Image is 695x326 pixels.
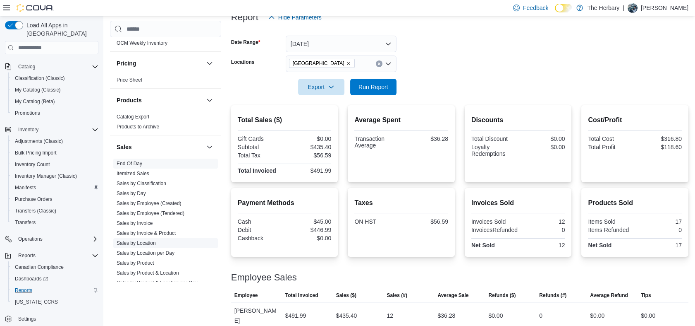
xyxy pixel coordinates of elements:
a: Price Sheet [117,77,142,83]
a: Dashboards [8,273,102,285]
div: $0.00 [590,311,604,321]
span: Catalog [18,63,35,70]
span: Sales by Employee (Created) [117,200,182,207]
div: Debit [238,227,283,233]
img: Cova [17,4,54,12]
span: Operations [18,236,43,242]
button: Remove London from selection in this group [346,61,351,66]
button: Promotions [8,107,102,119]
a: OCM Weekly Inventory [117,40,167,46]
span: Sales by Product & Location [117,270,179,276]
span: Dashboards [12,274,98,284]
button: Reports [15,251,39,261]
div: 0 [539,311,542,321]
div: Loyalty Redemptions [471,144,516,157]
div: OCM [110,38,221,51]
div: Total Profit [588,144,633,150]
div: $56.59 [286,152,331,159]
a: [US_STATE] CCRS [12,297,61,307]
h3: Products [117,96,142,104]
span: Inventory Manager (Classic) [15,173,77,179]
div: $0.00 [488,311,503,321]
div: $435.40 [286,144,331,150]
div: $36.28 [403,135,448,142]
a: Promotions [12,108,43,118]
a: Sales by Product [117,260,154,266]
span: Refunds ($) [488,292,516,299]
div: $446.99 [286,227,331,233]
div: Total Cost [588,135,633,142]
a: Sales by Day [117,191,146,196]
button: Operations [15,234,46,244]
a: Sales by Location per Day [117,250,174,256]
a: Transfers (Classic) [12,206,60,216]
button: [DATE] [286,36,396,52]
p: [PERSON_NAME] [641,3,688,13]
a: Sales by Classification [117,181,166,186]
div: $56.59 [403,218,448,225]
button: My Catalog (Classic) [8,84,102,96]
span: Sales by Product [117,260,154,266]
div: $45.00 [286,218,331,225]
span: Bulk Pricing Import [15,150,57,156]
span: My Catalog (Beta) [12,97,98,106]
span: Washington CCRS [12,297,98,307]
h2: Invoices Sold [471,198,565,208]
button: Open list of options [385,60,392,67]
div: Transaction Average [354,135,399,149]
button: Catalog [15,62,38,72]
span: Itemized Sales [117,170,149,177]
span: Employee [234,292,258,299]
h2: Average Spent [354,115,448,125]
span: Catalog [15,62,98,72]
span: Dark Mode [555,12,555,13]
a: Reports [12,285,36,295]
div: $0.00 [520,144,565,150]
span: [US_STATE] CCRS [15,299,58,305]
span: Manifests [12,183,98,193]
button: Reports [2,250,102,261]
div: ON HST [354,218,399,225]
span: Sales by Location per Day [117,250,174,256]
span: [GEOGRAPHIC_DATA] [293,59,344,68]
a: Catalog Export [117,114,149,120]
span: Run Report [358,83,388,91]
a: Sales by Invoice & Product [117,230,176,236]
p: The Herbary [587,3,619,13]
button: Transfers [8,217,102,228]
span: Inventory Manager (Classic) [12,171,98,181]
button: [US_STATE] CCRS [8,296,102,308]
button: Bulk Pricing Import [8,147,102,159]
div: Total Tax [238,152,283,159]
div: Pricing [110,75,221,88]
span: Dashboards [15,275,48,282]
span: Settings [18,316,36,322]
a: Sales by Product & Location [117,270,179,276]
div: $0.00 [286,135,331,142]
span: Tips [641,292,651,299]
h2: Products Sold [588,198,682,208]
a: Settings [15,314,39,324]
span: Classification (Classic) [15,75,65,82]
span: Purchase Orders [12,194,98,204]
span: Promotions [12,108,98,118]
h3: Employee Sales [231,273,297,283]
div: $36.28 [437,311,455,321]
div: Invoices Sold [471,218,516,225]
div: $491.99 [286,167,331,174]
span: Load All Apps in [GEOGRAPHIC_DATA] [23,21,98,38]
span: Transfers (Classic) [15,208,56,214]
h3: Sales [117,143,132,151]
span: Canadian Compliance [15,264,64,270]
div: $118.60 [637,144,682,150]
span: Inventory Count [15,161,50,168]
div: Products [110,112,221,135]
span: Sales by Invoice [117,220,153,227]
div: Brandon Eddie [628,3,638,13]
span: Catalog Export [117,113,149,120]
button: Sales [205,142,215,152]
span: Total Invoiced [285,292,318,299]
button: Pricing [117,59,203,68]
